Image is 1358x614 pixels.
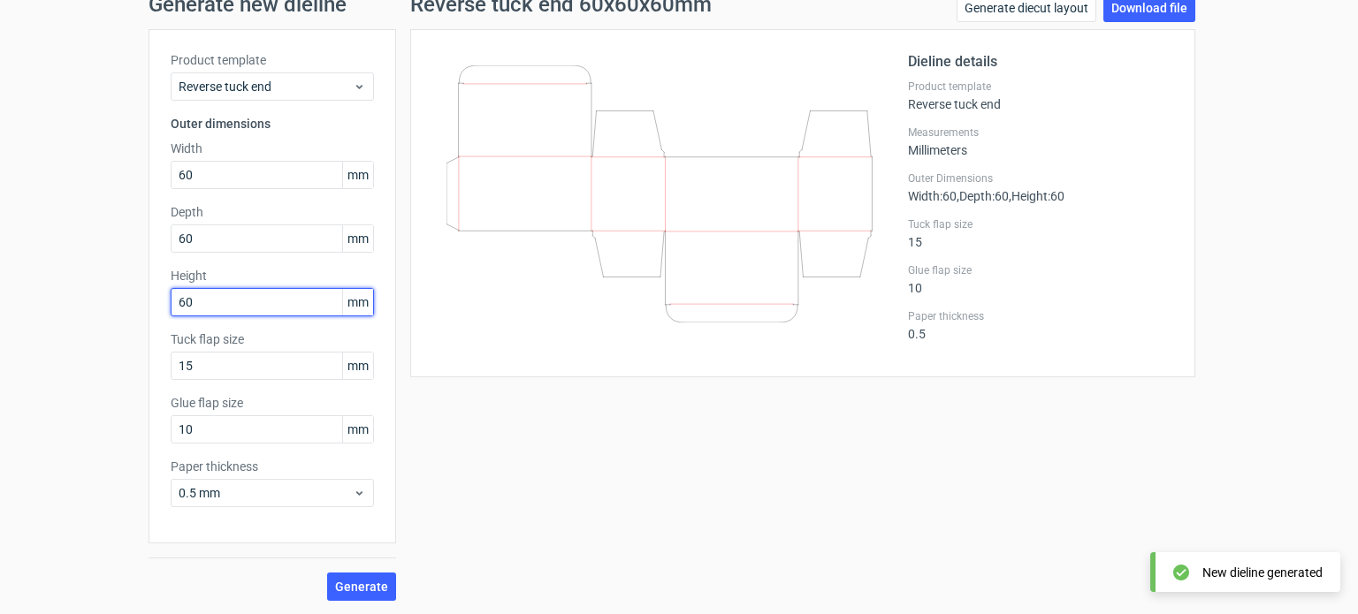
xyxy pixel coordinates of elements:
[908,51,1173,72] h2: Dieline details
[171,330,374,348] label: Tuck flap size
[908,125,1173,140] label: Measurements
[171,203,374,221] label: Depth
[171,51,374,69] label: Product template
[171,394,374,412] label: Glue flap size
[179,78,353,95] span: Reverse tuck end
[908,189,957,203] span: Width : 60
[171,458,374,475] label: Paper thickness
[908,217,1173,231] label: Tuck flap size
[171,140,374,157] label: Width
[908,263,1173,277] label: Glue flap size
[908,263,1173,295] div: 10
[179,484,353,502] span: 0.5 mm
[908,80,1173,94] label: Product template
[327,572,396,601] button: Generate
[342,162,373,188] span: mm
[957,189,1009,203] span: , Depth : 60
[171,267,374,284] label: Height
[1009,189,1064,203] span: , Height : 60
[342,352,373,379] span: mm
[908,171,1173,186] label: Outer Dimensions
[908,80,1173,111] div: Reverse tuck end
[335,580,388,593] span: Generate
[342,416,373,443] span: mm
[908,309,1173,323] label: Paper thickness
[908,309,1173,341] div: 0.5
[908,125,1173,157] div: Millimeters
[171,115,374,133] h3: Outer dimensions
[908,217,1173,249] div: 15
[342,225,373,252] span: mm
[342,289,373,315] span: mm
[1202,564,1323,581] div: New dieline generated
